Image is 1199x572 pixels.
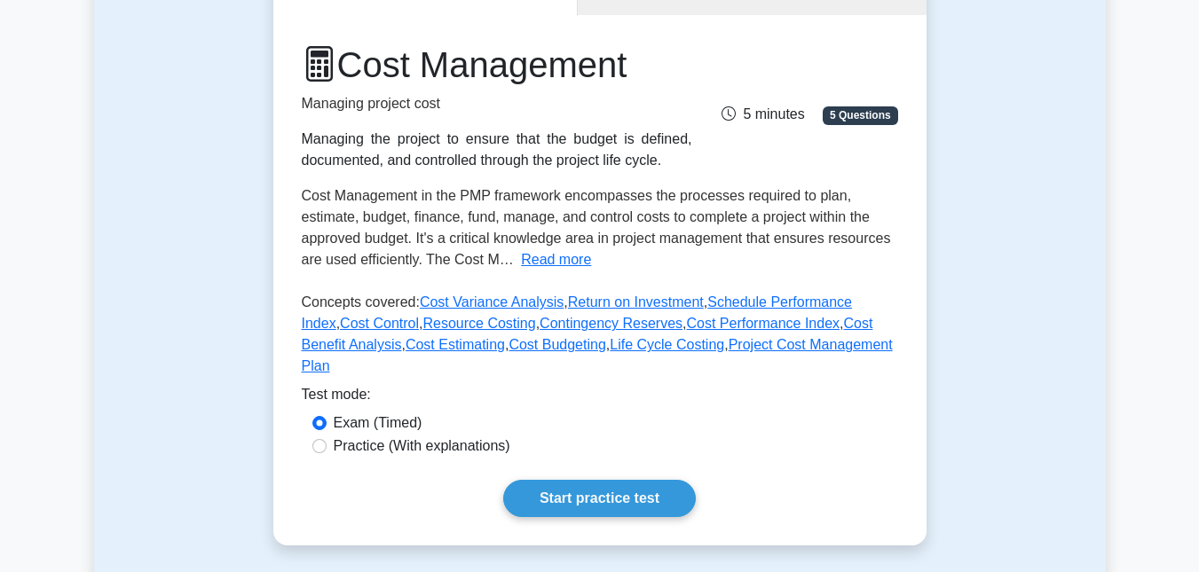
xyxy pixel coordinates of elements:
[540,316,682,331] a: Contingency Reserves
[823,106,897,124] span: 5 Questions
[334,412,422,434] label: Exam (Timed)
[302,93,692,114] p: Managing project cost
[610,337,724,352] a: Life Cycle Costing
[406,337,505,352] a: Cost Estimating
[302,43,692,86] h1: Cost Management
[422,316,535,331] a: Resource Costing
[509,337,605,352] a: Cost Budgeting
[568,294,704,310] a: Return on Investment
[334,435,510,457] label: Practice (With explanations)
[302,294,853,331] a: Schedule Performance Index
[302,129,692,171] div: Managing the project to ensure that the budget is defined, documented, and controlled through the...
[302,316,873,352] a: Cost Benefit Analysis
[302,292,898,384] p: Concepts covered: , , , , , , , , , , ,
[521,249,591,270] button: Read more
[420,294,564,310] a: Cost Variance Analysis
[503,480,696,517] a: Start practice test
[722,106,804,121] span: 5 minutes
[687,316,840,331] a: Cost Performance Index
[340,316,419,331] a: Cost Control
[302,188,891,267] span: Cost Management in the PMP framework encompasses the processes required to plan, estimate, budget...
[302,384,898,412] div: Test mode:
